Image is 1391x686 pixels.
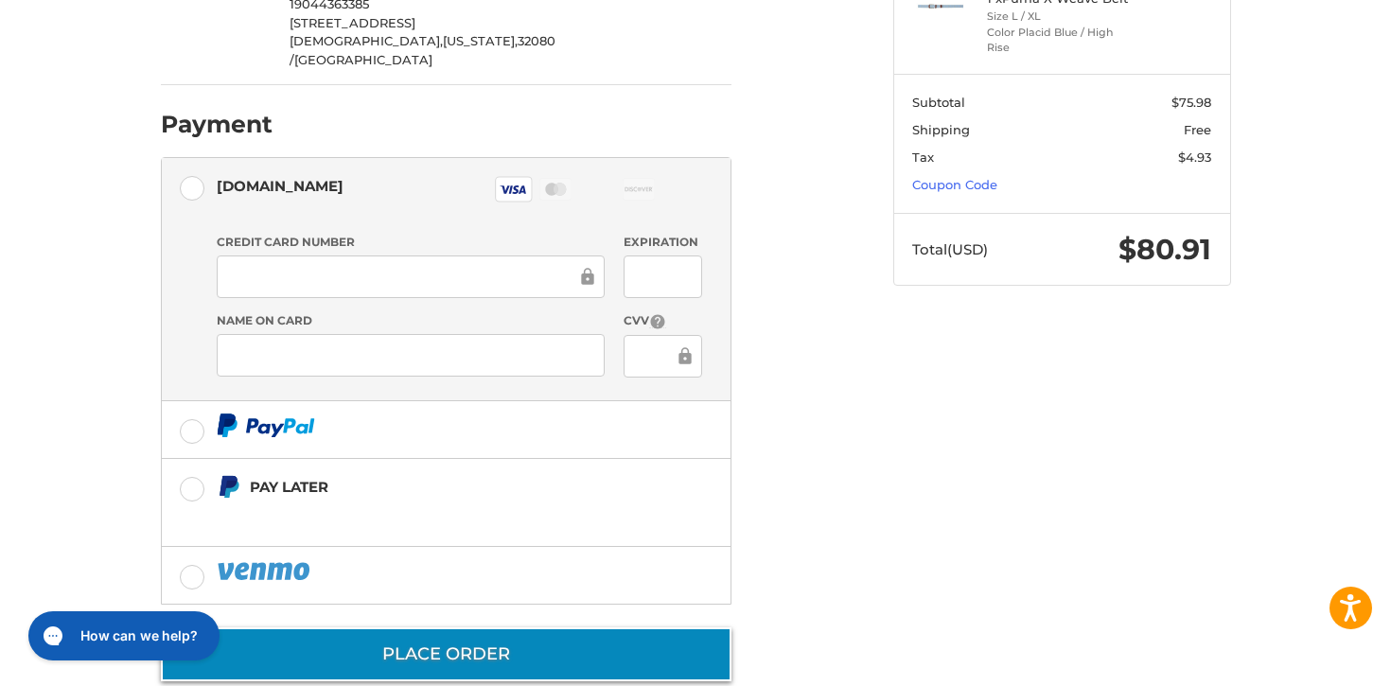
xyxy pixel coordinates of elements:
[294,52,432,67] span: [GEOGRAPHIC_DATA]
[217,234,605,251] label: Credit Card Number
[217,170,343,202] div: [DOMAIN_NAME]
[217,475,240,499] img: Pay Later icon
[624,312,702,330] label: CVV
[19,605,225,667] iframe: Gorgias live chat messenger
[912,150,934,165] span: Tax
[250,471,612,502] div: Pay Later
[1118,232,1211,267] span: $80.91
[217,413,315,437] img: PayPal icon
[290,15,415,30] span: [STREET_ADDRESS]
[217,506,612,523] iframe: PayPal Message 1
[912,240,988,258] span: Total (USD)
[290,33,555,67] span: 32080 /
[912,95,965,110] span: Subtotal
[290,33,443,48] span: [DEMOGRAPHIC_DATA],
[987,9,1132,25] li: Size L / XL
[912,177,997,192] a: Coupon Code
[1184,122,1211,137] span: Free
[443,33,518,48] span: [US_STATE],
[217,312,605,329] label: Name on Card
[912,122,970,137] span: Shipping
[161,627,731,681] button: Place Order
[987,25,1132,56] li: Color Placid Blue / High Rise
[217,559,313,583] img: PayPal icon
[624,234,702,251] label: Expiration
[1171,95,1211,110] span: $75.98
[1178,150,1211,165] span: $4.93
[161,110,273,139] h2: Payment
